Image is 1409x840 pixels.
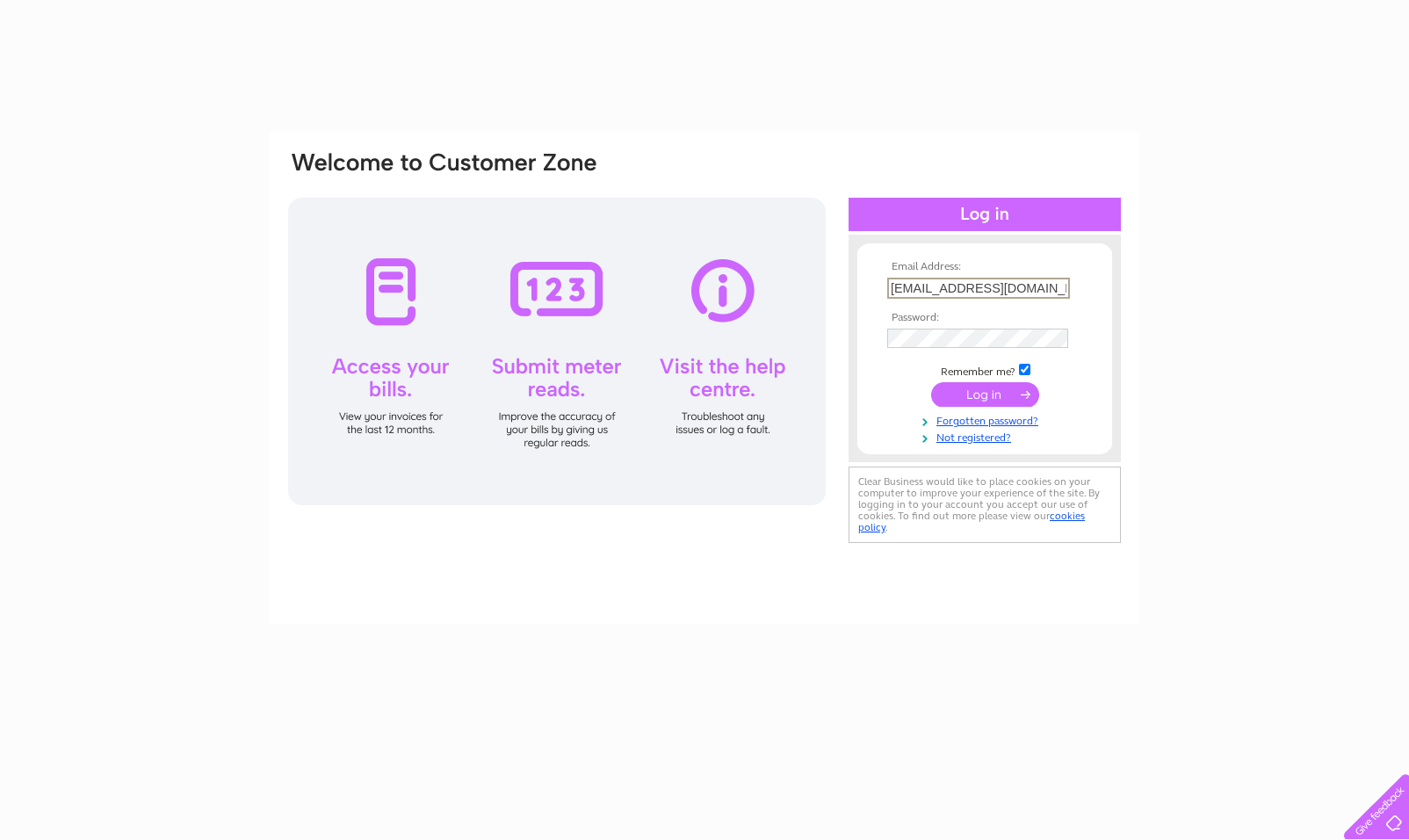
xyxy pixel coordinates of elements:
th: Password: [883,312,1087,324]
a: Forgotten password? [887,411,1087,428]
a: Not registered? [887,428,1087,445]
div: Clear Business would like to place cookies on your computer to improve your experience of the sit... [849,467,1121,543]
td: Remember me? [883,361,1087,379]
input: Submit [931,382,1039,407]
th: Email Address: [883,261,1087,273]
a: cookies policy [858,510,1085,533]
